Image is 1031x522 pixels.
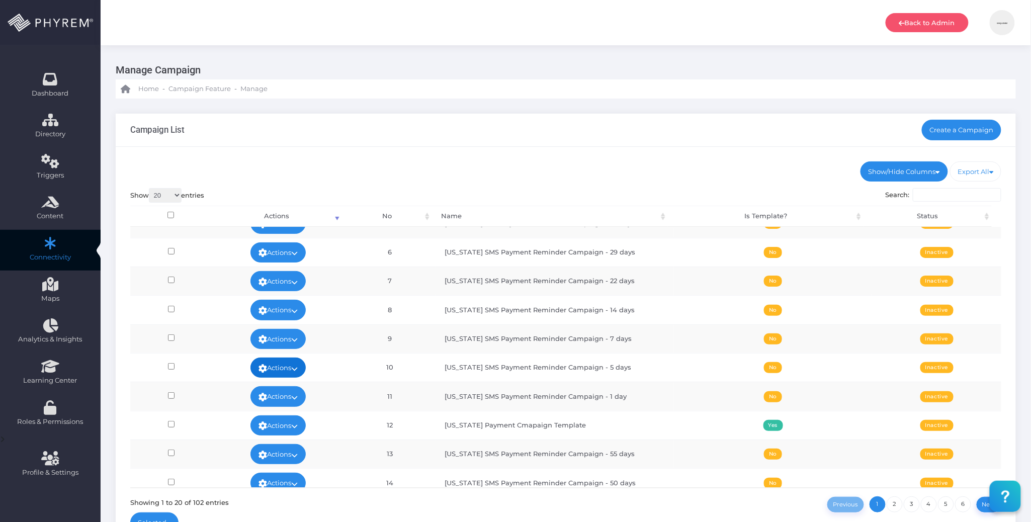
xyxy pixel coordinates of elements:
[250,300,306,320] a: Actions
[7,376,94,386] span: Learning Center
[130,188,205,203] label: Show entries
[250,415,306,436] a: Actions
[7,211,94,221] span: Content
[345,238,436,267] td: 6
[7,252,94,263] span: Connectivity
[161,84,166,94] li: -
[668,206,864,227] th: Is Template?: activate to sort column ascending
[432,206,668,227] th: Name: activate to sort column ascending
[250,329,306,349] a: Actions
[886,13,969,32] a: Back to Admin
[436,440,674,468] td: [US_STATE] SMS Payment Reminder Campaign - 55 days
[977,497,1002,512] a: Next
[764,449,782,460] span: No
[345,324,436,353] td: 9
[116,60,1008,79] h3: Manage Campaign
[764,362,782,373] span: No
[764,276,782,287] span: No
[864,206,992,227] th: Status: activate to sort column ascending
[168,79,231,99] a: Campaign Feature
[920,478,954,489] span: Inactive
[345,411,436,440] td: 12
[764,333,782,344] span: No
[345,440,436,468] td: 13
[436,324,674,353] td: [US_STATE] SMS Payment Reminder Campaign - 7 days
[904,496,920,512] a: 3
[130,495,229,507] div: Showing 1 to 20 of 102 entries
[7,417,94,427] span: Roles & Permissions
[7,129,94,139] span: Directory
[955,496,971,512] a: 6
[920,391,954,402] span: Inactive
[436,411,674,440] td: [US_STATE] Payment Cmapaign Template
[764,305,782,316] span: No
[130,125,185,135] h3: Campaign List
[921,496,937,512] a: 4
[436,267,674,295] td: [US_STATE] SMS Payment Reminder Campaign - 22 days
[233,84,238,94] li: -
[345,353,436,382] td: 10
[920,247,954,258] span: Inactive
[22,468,78,478] span: Profile & Settings
[345,295,436,324] td: 8
[920,449,954,460] span: Inactive
[920,276,954,287] span: Inactive
[168,84,231,94] span: Campaign Feature
[870,496,886,512] a: 1
[920,420,954,431] span: Inactive
[436,382,674,410] td: [US_STATE] SMS Payment Reminder Campaign - 1 day
[250,242,306,263] a: Actions
[211,206,342,227] th: Actions
[887,496,903,512] a: 2
[436,295,674,324] td: [US_STATE] SMS Payment Reminder Campaign - 14 days
[345,267,436,295] td: 7
[345,468,436,497] td: 14
[922,120,1002,140] a: Create a Campaign
[763,420,783,431] span: Yes
[920,333,954,344] span: Inactive
[436,468,674,497] td: [US_STATE] SMS Payment Reminder Campaign - 50 days
[250,358,306,378] a: Actions
[32,89,69,99] span: Dashboard
[240,84,268,94] span: Manage
[913,188,1001,202] input: Search:
[436,353,674,382] td: [US_STATE] SMS Payment Reminder Campaign - 5 days
[950,161,1002,182] a: Export All
[250,386,306,406] a: Actions
[250,444,306,464] a: Actions
[436,238,674,267] td: [US_STATE] SMS Payment Reminder Campaign - 29 days
[41,294,59,304] span: Maps
[764,247,782,258] span: No
[861,161,948,182] a: Show/Hide Columns
[342,206,433,227] th: No: activate to sort column ascending
[121,79,159,99] a: Home
[886,188,1002,202] label: Search:
[240,79,268,99] a: Manage
[250,473,306,493] a: Actions
[920,362,954,373] span: Inactive
[138,84,159,94] span: Home
[149,188,182,203] select: Showentries
[250,271,306,291] a: Actions
[345,382,436,410] td: 11
[764,391,782,402] span: No
[764,478,782,489] span: No
[920,305,954,316] span: Inactive
[938,496,954,512] a: 5
[7,170,94,181] span: Triggers
[7,334,94,344] span: Analytics & Insights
